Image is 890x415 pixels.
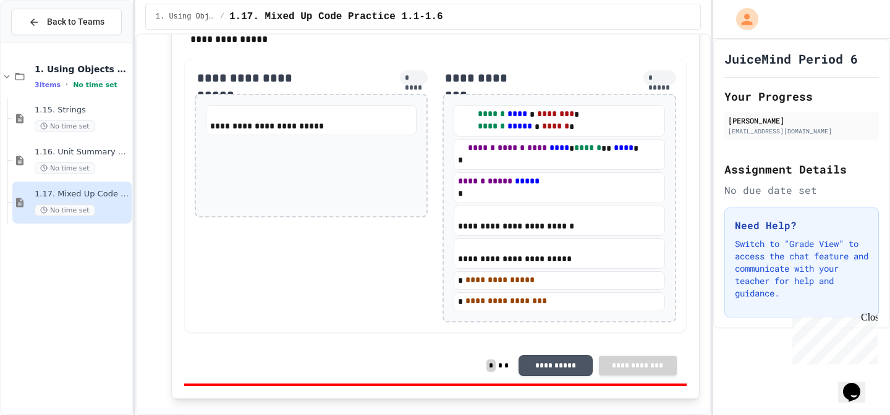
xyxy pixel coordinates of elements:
[35,189,129,199] span: 1.17. Mixed Up Code Practice 1.1-1.6
[724,88,879,105] h2: Your Progress
[35,81,61,89] span: 3 items
[728,127,875,136] div: [EMAIL_ADDRESS][DOMAIN_NAME]
[5,5,85,78] div: Chat with us now!Close
[735,238,868,300] p: Switch to "Grade View" to access the chat feature and communicate with your teacher for help and ...
[47,15,104,28] span: Back to Teams
[838,366,878,403] iframe: chat widget
[787,312,878,364] iframe: chat widget
[73,81,117,89] span: No time set
[229,9,443,24] span: 1.17. Mixed Up Code Practice 1.1-1.6
[35,204,95,216] span: No time set
[156,12,215,22] span: 1. Using Objects and Methods
[35,120,95,132] span: No time set
[724,183,879,198] div: No due date set
[724,50,858,67] h1: JuiceMind Period 6
[66,80,68,90] span: •
[735,218,868,233] h3: Need Help?
[723,5,761,33] div: My Account
[35,147,129,157] span: 1.16. Unit Summary 1a (1.1-1.6)
[35,64,129,75] span: 1. Using Objects and Methods
[724,161,879,178] h2: Assignment Details
[35,105,129,115] span: 1.15. Strings
[220,12,224,22] span: /
[728,115,875,126] div: [PERSON_NAME]
[35,162,95,174] span: No time set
